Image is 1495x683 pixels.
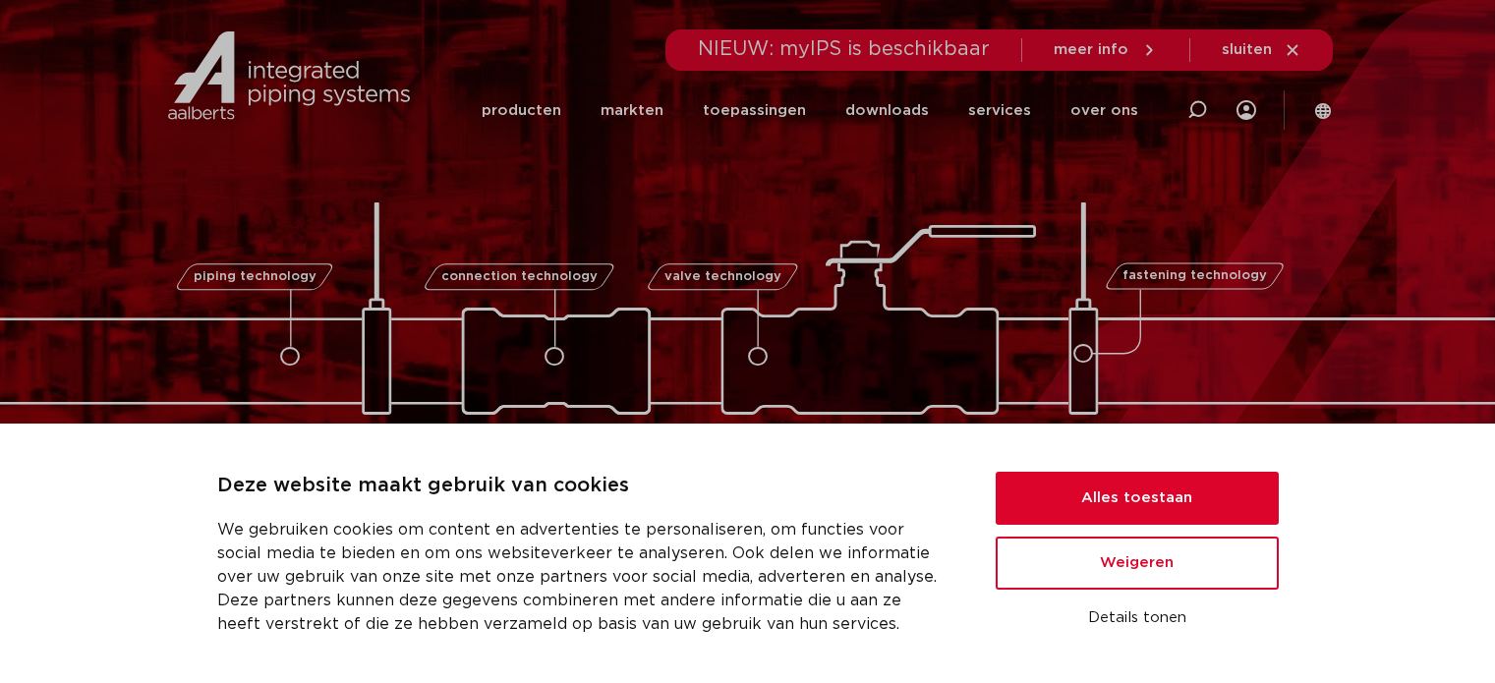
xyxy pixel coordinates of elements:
[968,73,1031,148] a: services
[1054,42,1128,57] span: meer info
[698,39,990,59] span: NIEUW: myIPS is beschikbaar
[217,518,949,636] p: We gebruiken cookies om content en advertenties te personaliseren, om functies voor social media ...
[664,270,781,283] span: valve technology
[1222,42,1272,57] span: sluiten
[996,601,1279,635] button: Details tonen
[996,537,1279,590] button: Weigeren
[1222,41,1301,59] a: sluiten
[845,73,929,148] a: downloads
[440,270,597,283] span: connection technology
[1122,270,1267,283] span: fastening technology
[703,73,806,148] a: toepassingen
[482,73,561,148] a: producten
[601,73,663,148] a: markten
[1070,73,1138,148] a: over ons
[482,73,1138,148] nav: Menu
[1054,41,1158,59] a: meer info
[217,471,949,502] p: Deze website maakt gebruik van cookies
[194,270,316,283] span: piping technology
[996,472,1279,525] button: Alles toestaan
